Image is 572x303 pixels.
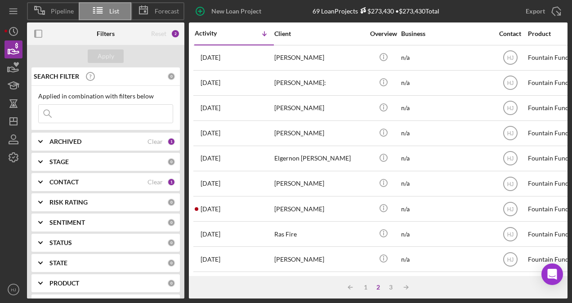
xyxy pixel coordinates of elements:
[401,222,491,246] div: n/a
[167,178,175,186] div: 1
[384,284,397,291] div: 3
[49,219,85,226] b: SENTIMENT
[167,239,175,247] div: 0
[274,147,364,170] div: Elgernon [PERSON_NAME]
[88,49,124,63] button: Apply
[211,2,261,20] div: New Loan Project
[493,30,527,37] div: Contact
[167,138,175,146] div: 1
[401,46,491,70] div: n/a
[274,172,364,196] div: [PERSON_NAME]
[274,247,364,271] div: [PERSON_NAME]
[401,147,491,170] div: n/a
[147,138,163,145] div: Clear
[155,8,179,15] span: Forecast
[274,121,364,145] div: [PERSON_NAME]
[167,279,175,287] div: 0
[401,172,491,196] div: n/a
[195,30,234,37] div: Activity
[541,263,563,285] div: Open Intercom Messenger
[49,239,72,246] b: STATUS
[313,7,439,15] div: 69 Loan Projects • $273,430 Total
[274,71,364,95] div: [PERSON_NAME]:
[167,198,175,206] div: 0
[49,280,79,287] b: PRODUCT
[274,30,364,37] div: Client
[109,8,119,15] span: List
[507,231,514,237] text: HJ
[401,30,491,37] div: Business
[167,72,175,80] div: 0
[401,272,491,296] div: n/a
[359,284,372,291] div: 1
[51,8,74,15] span: Pipeline
[507,156,514,162] text: HJ
[366,30,400,37] div: Overview
[358,7,394,15] div: $273,430
[274,222,364,246] div: Ras Fire
[151,30,166,37] div: Reset
[507,206,514,212] text: HJ
[49,158,69,165] b: STAGE
[11,287,16,292] text: HJ
[517,2,568,20] button: Export
[189,2,270,20] button: New Loan Project
[201,180,220,187] time: 2025-07-22 19:14
[167,218,175,227] div: 0
[401,121,491,145] div: n/a
[201,155,220,162] time: 2025-07-23 01:41
[372,284,384,291] div: 2
[274,46,364,70] div: [PERSON_NAME]
[201,231,220,238] time: 2025-07-21 17:05
[49,259,67,267] b: STATE
[507,105,514,111] text: HJ
[526,2,545,20] div: Export
[201,79,220,86] time: 2025-07-28 15:34
[507,55,514,61] text: HJ
[507,130,514,137] text: HJ
[49,178,79,186] b: CONTACT
[274,96,364,120] div: [PERSON_NAME]
[97,30,115,37] b: Filters
[167,259,175,267] div: 0
[401,96,491,120] div: n/a
[201,54,220,61] time: 2025-07-31 13:43
[4,281,22,299] button: HJ
[201,104,220,111] time: 2025-07-28 15:03
[401,197,491,221] div: n/a
[147,178,163,186] div: Clear
[401,247,491,271] div: n/a
[201,256,220,263] time: 2025-07-21 13:30
[507,80,514,86] text: HJ
[49,199,88,206] b: RISK RATING
[274,197,364,221] div: [PERSON_NAME]
[507,181,514,187] text: HJ
[201,205,220,213] time: 2025-07-22 12:30
[34,73,79,80] b: SEARCH FILTER
[201,129,220,137] time: 2025-07-23 21:12
[401,71,491,95] div: n/a
[167,158,175,166] div: 0
[171,29,180,38] div: 2
[49,138,81,145] b: ARCHIVED
[38,93,173,100] div: Applied in combination with filters below
[98,49,114,63] div: Apply
[274,272,364,296] div: [PERSON_NAME]
[507,256,514,263] text: HJ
